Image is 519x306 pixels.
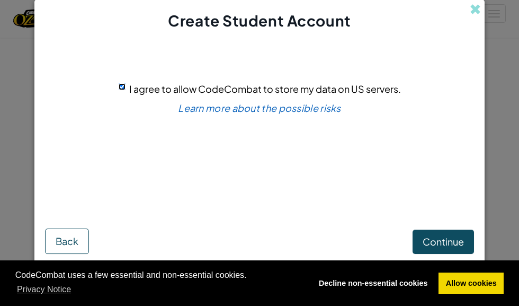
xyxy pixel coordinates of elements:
span: Create Student Account [168,11,351,30]
span: Back [56,235,78,247]
span: Continue [423,235,464,248]
p: If you are not sure, ask your teacher. [194,153,324,163]
input: I agree to allow CodeCombat to store my data on US servers. [119,83,126,90]
a: learn more about cookies [15,282,73,298]
a: deny cookies [311,273,435,294]
span: I agree to allow CodeCombat to store my data on US servers. [129,83,401,95]
span: CodeCombat uses a few essential and non-essential cookies. [15,269,303,298]
a: allow cookies [439,273,504,294]
button: Back [45,229,89,254]
button: Continue [413,230,474,254]
a: Learn more about the possible risks [178,102,341,114]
